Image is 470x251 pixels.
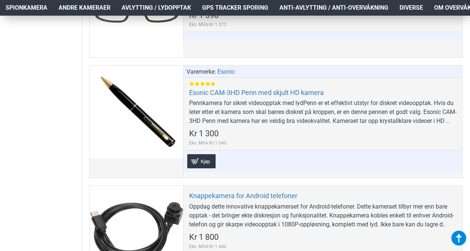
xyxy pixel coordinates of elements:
[189,21,226,28] span: Eks. MVA:Kr 1 272
[189,202,457,229] div: Oppdag dette innovative knappekameraet for Android-telefoner. Dette kameraet tilbyr mer enn bare ...
[217,67,235,76] a: Esonic
[189,191,297,200] a: Knappekamera for Android telefoner
[189,233,219,241] span: Kr 1 800
[6,3,47,12] span: Spionkamera
[122,3,191,12] span: Avlytting / Lydopptak
[399,3,423,12] span: Diverse
[189,99,457,125] div: Pennkamera for sikret videoopptak med lydPenn er et effektivt utstyr for diskret videoopptak. Hvi...
[189,11,219,19] span: Kr 1 590
[199,159,212,164] span: Kjøp
[187,67,216,76] span: Varemerke:
[189,140,226,146] span: Eks. MVA:Kr 1 040
[59,3,110,12] span: Andre kameraer
[90,66,183,159] a: Esonic CAM-3HD Penn med skjult HD kamera Esonic CAM-3HD Penn med skjult HD kamera
[189,243,226,250] span: Eks. MVA:Kr 1 440
[202,3,268,12] span: GPS Tracker Sporing
[279,3,388,12] span: Anti-avlytting / Anti-overvåkning
[189,130,219,138] span: Kr 1 300
[189,88,324,97] a: Esonic CAM-3HD Penn med skjult HD kamera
